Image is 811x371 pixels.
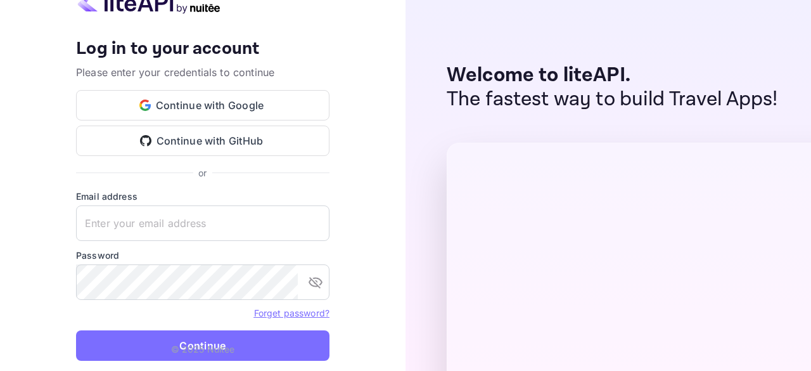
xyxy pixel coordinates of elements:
[254,308,329,318] a: Forget password?
[303,270,328,295] button: toggle password visibility
[76,205,329,241] input: Enter your email address
[76,65,329,80] p: Please enter your credentials to continue
[76,38,329,60] h4: Log in to your account
[171,342,235,356] p: © 2025 Nuitee
[254,306,329,319] a: Forget password?
[447,88,778,112] p: The fastest way to build Travel Apps!
[198,166,207,179] p: or
[76,249,329,262] label: Password
[76,190,329,203] label: Email address
[76,126,329,156] button: Continue with GitHub
[76,90,329,120] button: Continue with Google
[447,63,778,88] p: Welcome to liteAPI.
[76,330,329,361] button: Continue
